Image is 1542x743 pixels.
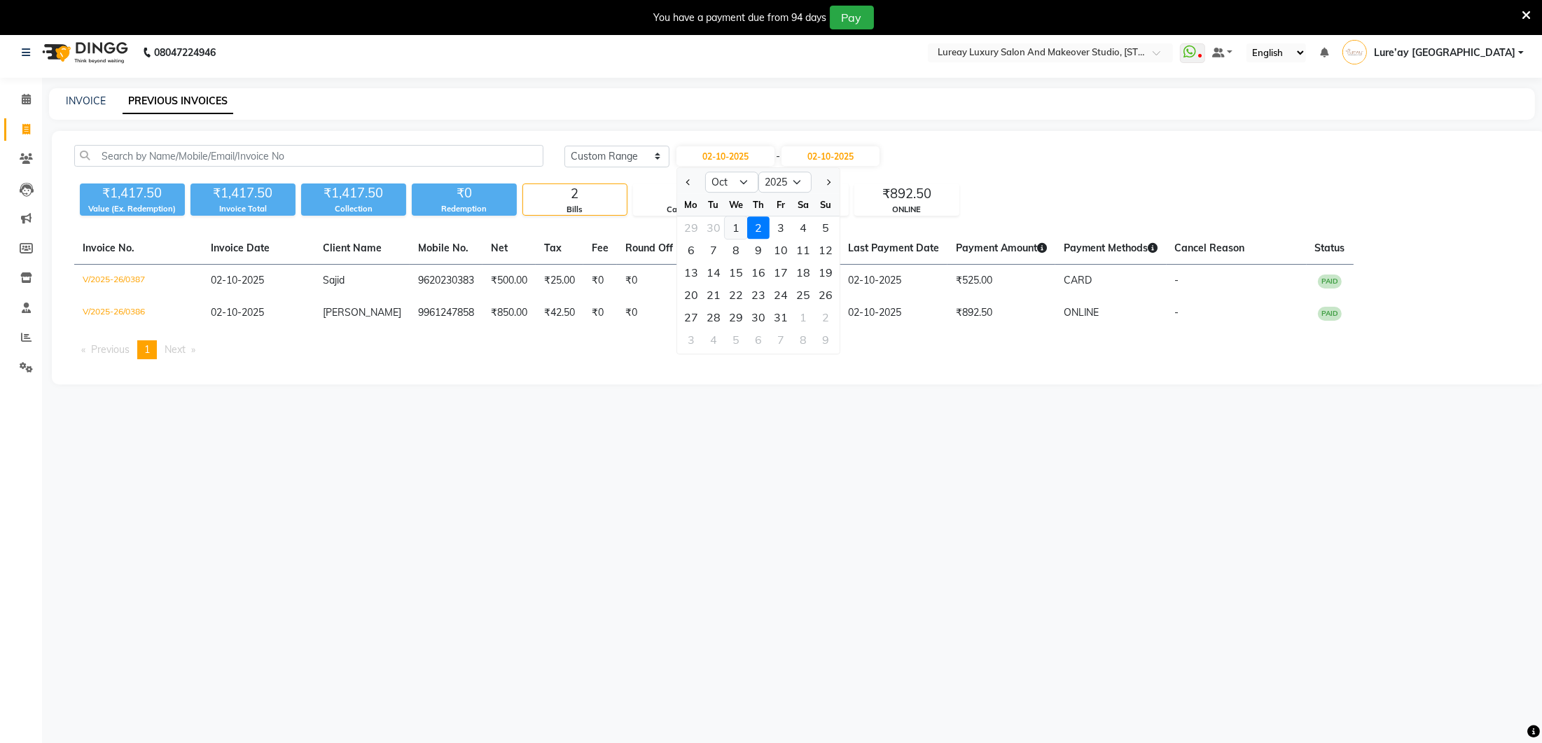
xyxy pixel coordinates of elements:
[725,239,747,261] div: Wednesday, October 8, 2025
[702,306,725,328] div: Tuesday, October 28, 2025
[747,306,770,328] div: Thursday, October 30, 2025
[947,297,1055,329] td: ₹892.50
[680,216,702,239] div: Monday, September 29, 2025
[74,297,202,329] td: V/2025-26/0386
[770,239,792,261] div: Friday, October 10, 2025
[412,183,517,203] div: ₹0
[770,328,792,351] div: 7
[211,242,270,254] span: Invoice Date
[770,216,792,239] div: Friday, October 3, 2025
[680,193,702,216] div: Mo
[792,284,814,306] div: Saturday, October 25, 2025
[536,297,583,329] td: ₹42.50
[625,242,673,254] span: Round Off
[725,328,747,351] div: Wednesday, November 5, 2025
[792,306,814,328] div: 1
[792,216,814,239] div: 4
[680,306,702,328] div: Monday, October 27, 2025
[211,274,264,286] span: 02-10-2025
[680,306,702,328] div: 27
[814,261,837,284] div: Sunday, October 19, 2025
[747,216,770,239] div: Thursday, October 2, 2025
[1175,242,1245,254] span: Cancel Reason
[323,306,401,319] span: [PERSON_NAME]
[840,265,947,298] td: 02-10-2025
[747,328,770,351] div: Thursday, November 6, 2025
[523,184,627,204] div: 2
[536,265,583,298] td: ₹25.00
[725,306,747,328] div: 29
[1315,242,1345,254] span: Status
[725,261,747,284] div: 15
[1318,307,1342,321] span: PAID
[725,284,747,306] div: 22
[821,171,833,193] button: Next month
[725,216,747,239] div: Wednesday, October 1, 2025
[747,284,770,306] div: 23
[702,328,725,351] div: 4
[680,328,702,351] div: 3
[74,340,1523,359] nav: Pagination
[792,216,814,239] div: Saturday, October 4, 2025
[792,261,814,284] div: Saturday, October 18, 2025
[770,284,792,306] div: 24
[770,261,792,284] div: Friday, October 17, 2025
[702,328,725,351] div: Tuesday, November 4, 2025
[683,171,695,193] button: Previous month
[814,284,837,306] div: 26
[956,242,1047,254] span: Payment Amount
[680,284,702,306] div: Monday, October 20, 2025
[747,193,770,216] div: Th
[482,297,536,329] td: ₹850.00
[680,261,702,284] div: Monday, October 13, 2025
[74,145,543,167] input: Search by Name/Mobile/Email/Invoice No
[947,265,1055,298] td: ₹525.00
[814,193,837,216] div: Su
[83,242,134,254] span: Invoice No.
[1175,274,1179,286] span: -
[680,239,702,261] div: 6
[770,284,792,306] div: Friday, October 24, 2025
[725,284,747,306] div: Wednesday, October 22, 2025
[491,242,508,254] span: Net
[814,261,837,284] div: 19
[1342,40,1367,64] img: Lure’ay India
[66,95,106,107] a: INVOICE
[418,242,468,254] span: Mobile No.
[583,297,617,329] td: ₹0
[770,216,792,239] div: 3
[814,239,837,261] div: 12
[702,306,725,328] div: 28
[1318,275,1342,289] span: PAID
[617,265,681,298] td: ₹0
[680,284,702,306] div: 20
[814,239,837,261] div: Sunday, October 12, 2025
[323,242,382,254] span: Client Name
[725,328,747,351] div: 5
[301,203,406,215] div: Collection
[770,306,792,328] div: Friday, October 31, 2025
[725,216,747,239] div: 1
[770,261,792,284] div: 17
[747,284,770,306] div: Thursday, October 23, 2025
[592,242,609,254] span: Fee
[680,328,702,351] div: Monday, November 3, 2025
[792,306,814,328] div: Saturday, November 1, 2025
[702,193,725,216] div: Tu
[634,204,737,216] div: Cancelled
[190,183,296,203] div: ₹1,417.50
[583,265,617,298] td: ₹0
[770,328,792,351] div: Friday, November 7, 2025
[792,284,814,306] div: 25
[792,239,814,261] div: 11
[80,203,185,215] div: Value (Ex. Redemption)
[634,184,737,204] div: 0
[523,204,627,216] div: Bills
[702,261,725,284] div: 14
[792,193,814,216] div: Sa
[814,328,837,351] div: Sunday, November 9, 2025
[1064,274,1092,286] span: CARD
[814,306,837,328] div: 2
[747,239,770,261] div: Thursday, October 9, 2025
[792,261,814,284] div: 18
